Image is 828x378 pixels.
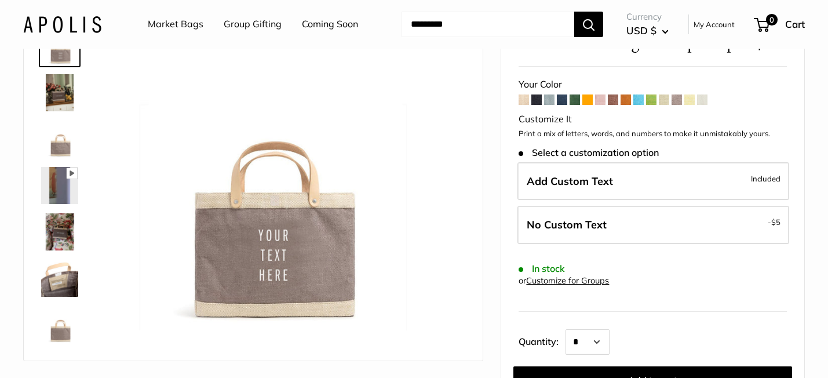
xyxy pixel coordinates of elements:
img: Apolis [23,16,101,32]
span: - [768,215,780,229]
a: My Account [694,17,735,31]
span: Petite Market Bag in Deep Taupe [519,31,745,52]
label: Add Custom Text [517,162,789,201]
a: Petite Market Bag in Deep Taupe [39,257,81,299]
span: Included [751,172,780,186]
img: Petite Market Bag in Deep Taupe [41,121,78,158]
span: 0 [766,14,778,26]
a: Petite Market Bag in Deep Taupe [39,72,81,114]
a: Group Gifting [224,16,282,33]
a: 0 Cart [755,15,805,34]
label: Quantity: [519,326,566,355]
a: Coming Soon [302,16,358,33]
p: Print a mix of letters, words, and numbers to make it unmistakably yours. [519,128,787,140]
span: Currency [626,9,669,25]
span: $5 [771,217,780,227]
img: Petite Market Bag in Deep Taupe [41,306,78,343]
label: Leave Blank [517,206,789,244]
span: Select a customization option [519,147,658,158]
a: Petite Market Bag in Deep Taupe [39,118,81,160]
div: or [519,273,609,289]
a: Market Bags [148,16,203,33]
input: Search... [402,12,574,37]
button: USD $ [626,21,669,40]
div: Customize It [519,111,787,128]
span: In stock [519,263,564,274]
a: Customize for Groups [526,275,609,286]
span: Add Custom Text [527,175,613,188]
button: Search [574,12,603,37]
span: Cart [785,18,805,30]
span: No Custom Text [527,218,607,231]
img: Petite Market Bag in Deep Taupe [41,74,78,111]
img: Petite Market Bag in Deep Taupe [116,28,418,330]
img: Petite Market Bag in Deep Taupe [41,260,78,297]
div: Your Color [519,76,787,93]
img: Petite Market Bag in Deep Taupe [41,167,78,204]
img: Petite Market Bag in Deep Taupe [41,213,78,250]
a: Petite Market Bag in Deep Taupe [39,211,81,253]
a: Petite Market Bag in Deep Taupe [39,304,81,346]
span: USD $ [626,24,656,37]
a: Petite Market Bag in Deep Taupe [39,165,81,206]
